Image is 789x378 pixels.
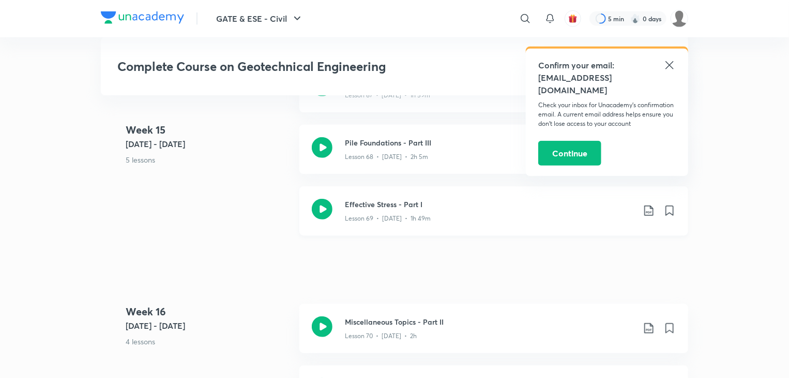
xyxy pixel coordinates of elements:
p: Check your inbox for Unacademy’s confirmation email. A current email address helps ensure you don... [538,100,676,128]
h5: [DATE] - [DATE] [126,319,291,332]
h4: Week 16 [126,304,291,319]
h5: [EMAIL_ADDRESS][DOMAIN_NAME] [538,71,676,96]
p: 5 lessons [126,154,291,165]
p: Lesson 69 • [DATE] • 1h 49m [345,214,431,223]
a: Company Logo [101,11,184,26]
img: avatar [568,14,578,23]
img: streak [630,13,641,24]
p: Lesson 70 • [DATE] • 2h [345,331,417,341]
h3: Complete Course on Geotechnical Engineering [117,59,522,74]
h3: Effective Stress - Part I [345,199,634,210]
p: 4 lessons [126,336,291,347]
h4: Week 15 [126,122,291,137]
button: avatar [565,10,581,27]
button: Continue [538,141,601,166]
button: GATE & ESE - Civil [210,8,310,29]
a: Miscellaneous Topics - Part IILesson 70 • [DATE] • 2h [299,304,688,366]
p: Lesson 68 • [DATE] • 2h 5m [345,152,428,162]
img: Company Logo [101,11,184,24]
img: siddhardha NITW [671,10,688,27]
h5: Confirm your email: [538,59,676,71]
a: Pile Foundations - Part IIILesson 68 • [DATE] • 2h 5m [299,125,688,186]
h5: [DATE] - [DATE] [126,137,291,150]
h3: Pile Foundations - Part III [345,137,634,148]
a: Effective Stress - Part ILesson 69 • [DATE] • 1h 49m [299,186,688,248]
h3: Miscellaneous Topics - Part II [345,316,634,327]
